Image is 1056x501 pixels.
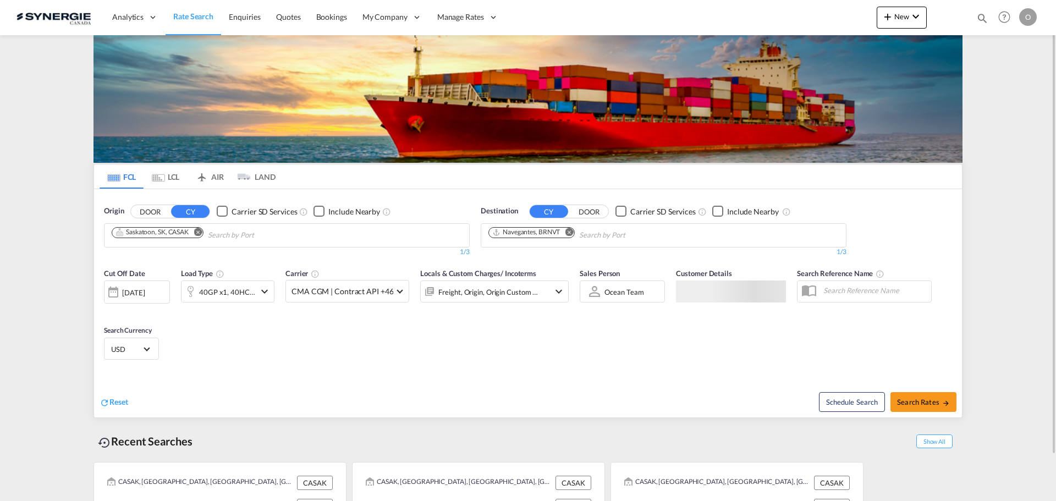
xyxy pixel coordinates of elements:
span: Manage Rates [437,12,484,23]
md-checkbox: Checkbox No Ink [712,206,779,217]
span: CMA CGM | Contract API +46 [291,286,393,297]
div: Press delete to remove this chip. [492,228,562,237]
span: Customer Details [676,269,732,278]
span: Destination [481,206,518,217]
span: My Company [362,12,408,23]
div: Carrier SD Services [630,206,696,217]
md-icon: Unchecked: Search for CY (Container Yard) services for all selected carriers.Checked : Search for... [299,207,308,216]
div: Freight Origin Origin Custom Destination Destination Custom Factory Stuffing [438,284,538,300]
div: O [1019,8,1037,26]
div: CASAK, Saskatoon, SK, Canada, North America, Americas [107,476,294,490]
button: DOOR [131,205,169,218]
md-icon: icon-chevron-down [909,10,922,23]
span: Analytics [112,12,144,23]
div: Recent Searches [94,429,197,454]
div: Ocean team [604,288,643,296]
span: Enquiries [229,12,261,21]
button: CY [530,205,568,218]
button: DOOR [570,205,608,218]
div: Carrier SD Services [232,206,297,217]
div: icon-magnify [976,12,988,29]
img: 1f56c880d42311ef80fc7dca854c8e59.png [16,5,91,30]
div: CASAK, Saskatoon, SK, Canada, North America, Americas [366,476,553,490]
md-icon: Unchecked: Search for CY (Container Yard) services for all selected carriers.Checked : Search for... [698,207,707,216]
md-checkbox: Checkbox No Ink [313,206,380,217]
span: New [881,12,922,21]
span: / Incoterms [501,269,536,278]
span: Search Rates [897,398,950,406]
md-checkbox: Checkbox No Ink [615,206,696,217]
div: CASAK [297,476,333,490]
span: Reset [109,397,128,406]
span: Carrier [285,269,320,278]
div: OriginDOOR CY Checkbox No InkUnchecked: Search for CY (Container Yard) services for all selected ... [94,189,962,417]
md-icon: icon-arrow-right [942,399,950,407]
md-icon: icon-magnify [976,12,988,24]
md-icon: icon-refresh [100,398,109,408]
md-tab-item: LCL [144,164,188,189]
md-tab-item: AIR [188,164,232,189]
div: [DATE] [122,288,145,298]
md-icon: The selected Trucker/Carrierwill be displayed in the rate results If the rates are from another f... [311,269,320,278]
input: Chips input. [579,227,684,244]
span: USD [111,344,142,354]
md-icon: Your search will be saved by the below given name [876,269,884,278]
md-icon: icon-chevron-down [552,285,565,298]
div: [DATE] [104,280,170,304]
button: Remove [558,228,574,239]
md-icon: icon-plus 400-fg [881,10,894,23]
md-chips-wrap: Chips container. Use arrow keys to select chips. [110,224,317,244]
md-icon: Unchecked: Ignores neighbouring ports when fetching rates.Checked : Includes neighbouring ports w... [782,207,791,216]
md-icon: icon-chevron-down [258,285,271,298]
span: Load Type [181,269,224,278]
span: Quotes [276,12,300,21]
md-icon: icon-airplane [195,170,208,179]
span: Show All [916,434,953,448]
span: Cut Off Date [104,269,145,278]
button: Search Ratesicon-arrow-right [890,392,956,412]
div: Help [995,8,1019,27]
input: Search Reference Name [818,282,931,299]
div: Saskatoon, SK, CASAK [116,228,189,237]
div: Press delete to remove this chip. [116,228,191,237]
md-select: Sales Person: Ocean team [603,284,645,300]
span: Sales Person [580,269,620,278]
span: Locals & Custom Charges [420,269,536,278]
md-icon: Unchecked: Ignores neighbouring ports when fetching rates.Checked : Includes neighbouring ports w... [382,207,391,216]
span: Search Currency [104,326,152,334]
input: Chips input. [208,227,312,244]
md-chips-wrap: Chips container. Use arrow keys to select chips. [487,224,688,244]
div: 1/3 [481,247,846,257]
div: CASAK [814,476,850,490]
button: Note: By default Schedule search will only considerorigin ports, destination ports and cut off da... [819,392,885,412]
div: Freight Origin Origin Custom Destination Destination Custom Factory Stuffingicon-chevron-down [420,280,569,302]
span: Rate Search [173,12,213,21]
button: Remove [186,228,203,239]
img: LCL+%26+FCL+BACKGROUND.png [94,35,963,163]
md-select: Select Currency: $ USDUnited States Dollar [110,341,153,357]
div: CASAK, Saskatoon, SK, Canada, North America, Americas [624,476,811,490]
md-pagination-wrapper: Use the left and right arrow keys to navigate between tabs [100,164,276,189]
button: CY [171,205,210,218]
span: Help [995,8,1014,26]
div: 1/3 [104,247,470,257]
div: Include Nearby [727,206,779,217]
md-tab-item: LAND [232,164,276,189]
md-datepicker: Select [104,302,112,317]
div: 40GP x1 40HC x1icon-chevron-down [181,280,274,302]
div: 40GP x1 40HC x1 [199,284,255,300]
div: icon-refreshReset [100,397,128,409]
button: icon-plus 400-fgNewicon-chevron-down [877,7,927,29]
md-checkbox: Checkbox No Ink [217,206,297,217]
div: Navegantes, BRNVT [492,228,560,237]
md-icon: icon-backup-restore [98,436,111,449]
span: Search Reference Name [797,269,884,278]
span: Origin [104,206,124,217]
div: CASAK [555,476,591,490]
md-tab-item: FCL [100,164,144,189]
span: Bookings [316,12,347,21]
div: Include Nearby [328,206,380,217]
md-icon: icon-information-outline [216,269,224,278]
